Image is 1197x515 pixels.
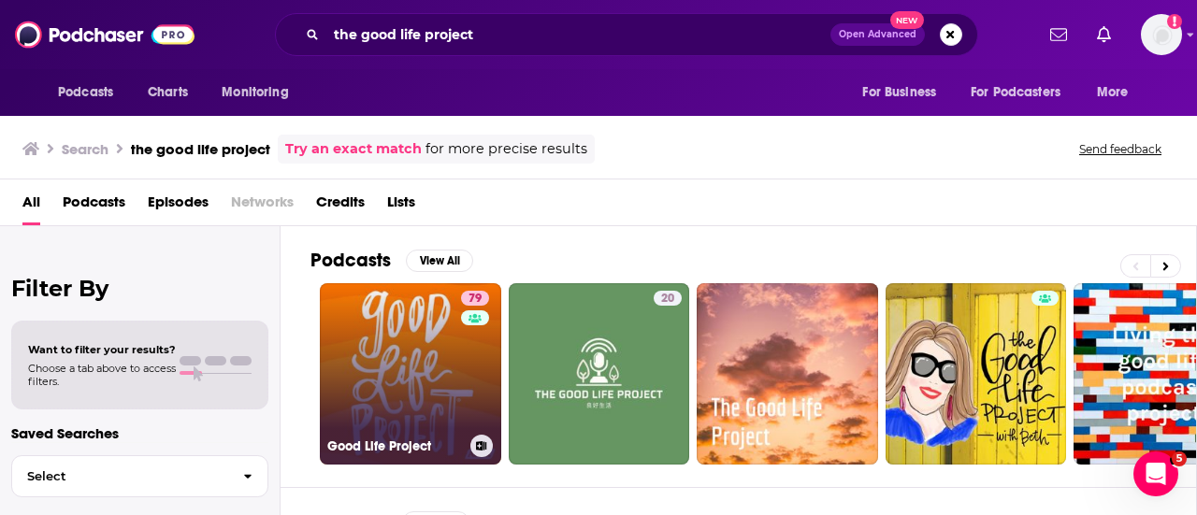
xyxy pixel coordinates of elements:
a: 20 [509,283,690,465]
span: Networks [231,187,294,225]
button: open menu [1084,75,1152,110]
button: Open AdvancedNew [830,23,925,46]
span: More [1097,79,1129,106]
svg: Add a profile image [1167,14,1182,29]
a: Try an exact match [285,138,422,160]
img: User Profile [1141,14,1182,55]
span: Select [12,470,228,482]
h2: Podcasts [310,249,391,272]
a: PodcastsView All [310,249,473,272]
button: open menu [45,75,137,110]
span: Open Advanced [839,30,916,39]
h2: Filter By [11,275,268,302]
button: Show profile menu [1141,14,1182,55]
button: Select [11,455,268,497]
span: Logged in as lilifeinberg [1141,14,1182,55]
button: Send feedback [1074,141,1167,157]
button: open menu [959,75,1088,110]
button: View All [406,250,473,272]
a: Charts [136,75,199,110]
a: Show notifications dropdown [1089,19,1118,50]
h3: Search [62,140,108,158]
button: open menu [209,75,312,110]
span: Want to filter your results? [28,343,176,356]
span: New [890,11,924,29]
a: Episodes [148,187,209,225]
span: Charts [148,79,188,106]
a: Credits [316,187,365,225]
span: 5 [1172,451,1187,466]
h3: the good life project [131,140,270,158]
span: 79 [469,290,482,308]
p: Saved Searches [11,424,268,442]
a: 79 [461,291,489,306]
a: 79Good Life Project [320,283,501,465]
a: Lists [387,187,415,225]
span: Choose a tab above to access filters. [28,362,176,388]
div: Search podcasts, credits, & more... [275,13,978,56]
a: All [22,187,40,225]
a: 20 [654,291,682,306]
a: Show notifications dropdown [1043,19,1074,50]
input: Search podcasts, credits, & more... [326,20,830,50]
h3: Good Life Project [327,438,463,454]
span: For Podcasters [971,79,1060,106]
span: Podcasts [58,79,113,106]
span: For Business [862,79,936,106]
button: open menu [849,75,959,110]
iframe: Intercom live chat [1133,451,1178,496]
img: Podchaser - Follow, Share and Rate Podcasts [15,17,195,52]
a: Podcasts [63,187,125,225]
span: 20 [661,290,674,308]
span: Monitoring [222,79,288,106]
span: for more precise results [425,138,587,160]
